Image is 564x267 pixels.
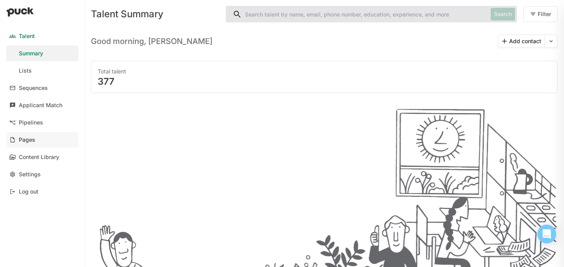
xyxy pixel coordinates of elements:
[19,50,43,57] div: Summary
[498,35,544,48] button: Add contact
[6,46,78,61] a: Summary
[91,9,219,19] div: Talent Summary
[226,6,488,22] input: Search
[19,137,35,143] div: Pages
[19,188,38,195] div: Log out
[98,68,551,75] div: Total talent
[6,132,78,148] a: Pages
[6,63,78,79] a: Lists
[19,119,43,126] div: Pipelines
[91,37,212,46] h3: Good morning, [PERSON_NAME]
[6,97,78,113] a: Applicant Match
[19,154,59,161] div: Content Library
[19,33,35,40] div: Talent
[98,77,551,86] div: 377
[19,171,41,178] div: Settings
[19,85,48,91] div: Sequences
[19,102,62,109] div: Applicant Match
[6,149,78,165] a: Content Library
[537,225,556,243] div: Open Intercom Messenger
[523,6,558,22] button: Filter
[6,28,78,44] a: Talent
[19,68,32,74] div: Lists
[6,166,78,182] a: Settings
[6,80,78,96] a: Sequences
[6,115,78,130] a: Pipelines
